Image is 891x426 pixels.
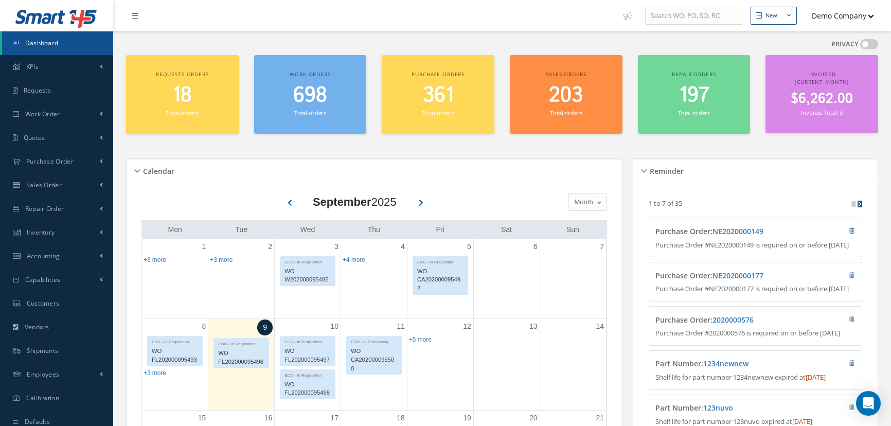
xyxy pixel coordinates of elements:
button: New [751,7,797,25]
div: WO FL202000095496 [214,347,269,368]
a: 123nuvo [703,403,733,413]
a: September 9, 2025 [257,319,273,335]
span: : [710,226,763,236]
a: September 4, 2025 [399,239,407,254]
a: September 3, 2025 [332,239,341,254]
span: Requests orders [156,70,209,78]
span: Vendors [25,323,49,331]
td: September 14, 2025 [540,318,606,411]
small: Total orders [422,109,454,117]
a: Wednesday [298,223,317,236]
td: September 3, 2025 [275,239,341,319]
a: Tuesday [233,223,250,236]
small: Total orders [550,109,582,117]
button: Demo Company [802,6,874,26]
a: Dashboard [2,31,113,55]
a: September 17, 2025 [328,411,341,425]
a: Show 3 more events [144,369,166,377]
a: September 20, 2025 [527,411,540,425]
a: Work orders 698 Total orders [254,55,367,134]
a: Show 3 more events [210,256,233,263]
a: September 8, 2025 [200,319,208,334]
div: WO FL202000095493 [148,345,202,366]
span: Quotes [24,133,45,142]
a: Thursday [366,223,382,236]
div: EDD - In Requisition [280,370,335,379]
div: EDD - In Requisition [280,336,335,345]
p: Purchase Order #NE2020000177 is required on or before [DATE] [655,284,855,294]
h4: Purchase Order [655,227,801,236]
a: Show 3 more events [144,256,166,263]
td: September 4, 2025 [341,239,407,319]
span: Invoiced [808,70,836,78]
div: WO CA202000095500 [347,345,401,374]
td: September 7, 2025 [540,239,606,319]
td: September 9, 2025 [208,318,275,411]
span: Customers [27,299,60,308]
a: September 15, 2025 [196,411,208,425]
span: Calibration [26,394,59,402]
h4: Part Number [655,360,801,368]
span: Sales Order [26,181,62,189]
a: Purchase orders 361 Total orders [382,55,494,134]
span: Purchase orders [412,70,465,78]
a: September 7, 2025 [598,239,606,254]
a: 1234newnew [703,359,749,368]
td: September 1, 2025 [142,239,208,319]
td: September 10, 2025 [275,318,341,411]
a: Invoiced (Current Month) $6,262.00 Invoices Total: 3 [765,55,878,133]
a: September 11, 2025 [395,319,407,334]
a: September 18, 2025 [395,411,407,425]
span: KPIs [26,62,39,71]
a: Saturday [499,223,514,236]
span: Inventory [27,228,55,237]
span: : [710,271,763,280]
td: September 12, 2025 [407,318,473,411]
h4: Purchase Order [655,316,801,325]
a: September 12, 2025 [461,319,473,334]
h4: Part Number [655,404,801,413]
h4: Purchase Order [655,272,801,280]
span: Requests [24,86,51,95]
span: Sales orders [546,70,586,78]
div: WO FL202000095497 [280,345,335,366]
p: Purchase Order #NE2020000149 is required on or before [DATE] [655,240,855,251]
span: [DATE] [806,372,826,382]
a: September 16, 2025 [262,411,275,425]
span: : [701,359,749,368]
p: Shelf life for part number 1234newnew expired at [655,372,855,383]
div: EDD - In Requisition [148,336,202,345]
div: EDD - In Requisition [413,257,468,265]
span: Dashboard [25,39,59,47]
div: WO W202000095485 [280,265,335,286]
span: Repair Order [25,204,64,213]
span: [DATE] [792,417,812,426]
div: WO FL202000095498 [280,379,335,399]
span: $6,262.00 [791,89,853,109]
a: September 14, 2025 [594,319,606,334]
span: Repair orders [672,70,716,78]
a: September 5, 2025 [465,239,473,254]
td: September 13, 2025 [473,318,540,411]
a: September 6, 2025 [531,239,540,254]
span: Employees [27,370,60,379]
a: NE2020000149 [712,226,763,236]
a: Sales orders 203 Total orders [510,55,622,134]
div: New [765,11,777,20]
span: : [710,315,754,325]
span: 197 [679,81,709,110]
small: Invoices Total: 3 [801,109,842,116]
td: September 2, 2025 [208,239,275,319]
a: September 13, 2025 [527,319,540,334]
h5: Calendar [140,164,174,176]
div: Open Intercom Messenger [856,391,881,416]
small: Total orders [678,109,710,117]
a: Show 4 more events [343,256,365,263]
a: Friday [434,223,446,236]
b: September [313,196,371,208]
div: WO CA202000095492 [413,265,468,294]
a: Show 5 more events [409,336,432,343]
small: Total orders [166,109,198,117]
span: 361 [423,81,454,110]
div: 2025 [313,193,397,210]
